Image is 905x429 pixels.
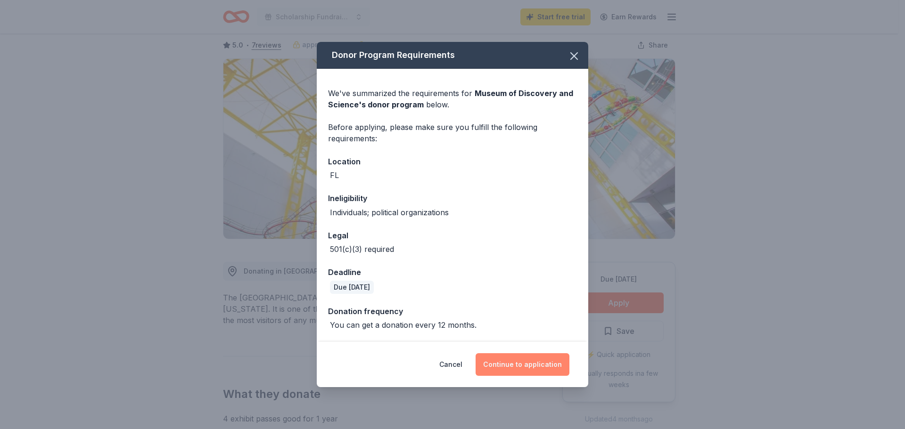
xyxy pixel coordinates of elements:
div: Location [328,155,577,168]
div: Individuals; political organizations [330,207,449,218]
div: You can get a donation every 12 months. [330,319,477,331]
div: Donation frequency [328,305,577,317]
div: Ineligibility [328,192,577,204]
div: FL [330,170,339,181]
button: Cancel [439,353,462,376]
button: Continue to application [476,353,569,376]
div: Legal [328,229,577,242]
div: Before applying, please make sure you fulfill the following requirements: [328,121,577,144]
div: We've summarized the requirements for below. [328,88,577,110]
div: Donor Program Requirements [317,42,588,69]
div: Deadline [328,266,577,278]
div: 501(c)(3) required [330,243,394,255]
div: Due [DATE] [330,281,374,294]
